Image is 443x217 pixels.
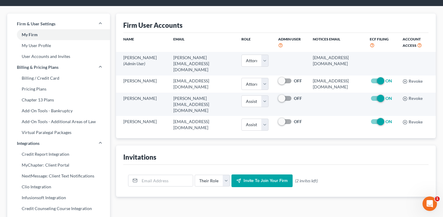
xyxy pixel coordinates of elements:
[7,18,110,29] a: Firm & User Settings
[7,73,110,84] a: Billing / Credit Card
[7,203,110,214] a: Credit Counseling Course Integration
[116,52,169,75] td: [PERSON_NAME]
[7,181,110,192] a: Clio Integration
[7,138,110,149] a: Integrations
[308,52,365,75] td: [EMAIL_ADDRESS][DOMAIN_NAME]
[295,178,318,184] span: (2 invites left)
[403,96,423,101] button: Revoke
[237,33,273,52] th: Role
[7,94,110,105] a: Chapter 13 Plans
[123,21,183,30] div: Firm User Accounts
[403,79,423,84] button: Revoke
[385,78,392,83] strong: ON
[243,178,288,183] span: Invite to join your firm
[423,196,437,211] iframe: Intercom live chat
[7,105,110,116] a: Add-On Tools - Bankruptcy
[7,171,110,181] a: NextMessage: Client Text Notifications
[123,61,145,66] span: (Admin User)
[7,149,110,160] a: Credit Report Integration
[370,37,389,41] span: ECF Filing
[168,93,236,116] td: [PERSON_NAME][EMAIL_ADDRESS][DOMAIN_NAME]
[403,37,421,48] span: Account Access
[140,175,193,187] input: Email Address
[7,127,110,138] a: Virtual Paralegal Packages
[123,153,156,161] div: Invitations
[116,75,169,93] td: [PERSON_NAME]
[7,84,110,94] a: Pricing Plans
[17,21,55,27] span: Firm & User Settings
[168,75,236,93] td: [EMAIL_ADDRESS][DOMAIN_NAME]
[17,140,39,146] span: Integrations
[294,78,302,83] strong: OFF
[385,119,392,124] strong: ON
[435,196,440,201] span: 1
[7,116,110,127] a: Add-On Tools - Additional Areas of Law
[7,62,110,73] a: Billing & Pricing Plans
[403,120,423,125] button: Revoke
[7,160,110,171] a: MyChapter: Client Portal
[231,174,293,187] button: Invite to join your firm
[17,64,58,70] span: Billing & Pricing Plans
[116,93,169,116] td: [PERSON_NAME]
[308,33,365,52] th: Notices Email
[278,37,301,41] span: Admin User
[168,33,236,52] th: Email
[385,96,392,101] strong: ON
[116,116,169,133] td: [PERSON_NAME]
[116,33,169,52] th: Name
[7,51,110,62] a: User Accounts and Invites
[294,119,302,124] strong: OFF
[294,96,302,101] strong: OFF
[7,192,110,203] a: Infusionsoft Integration
[7,29,110,40] a: My Firm
[308,75,365,93] td: [EMAIL_ADDRESS][DOMAIN_NAME]
[168,52,236,75] td: [PERSON_NAME][EMAIL_ADDRESS][DOMAIN_NAME]
[7,40,110,51] a: My User Profile
[168,116,236,133] td: [EMAIL_ADDRESS][DOMAIN_NAME]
